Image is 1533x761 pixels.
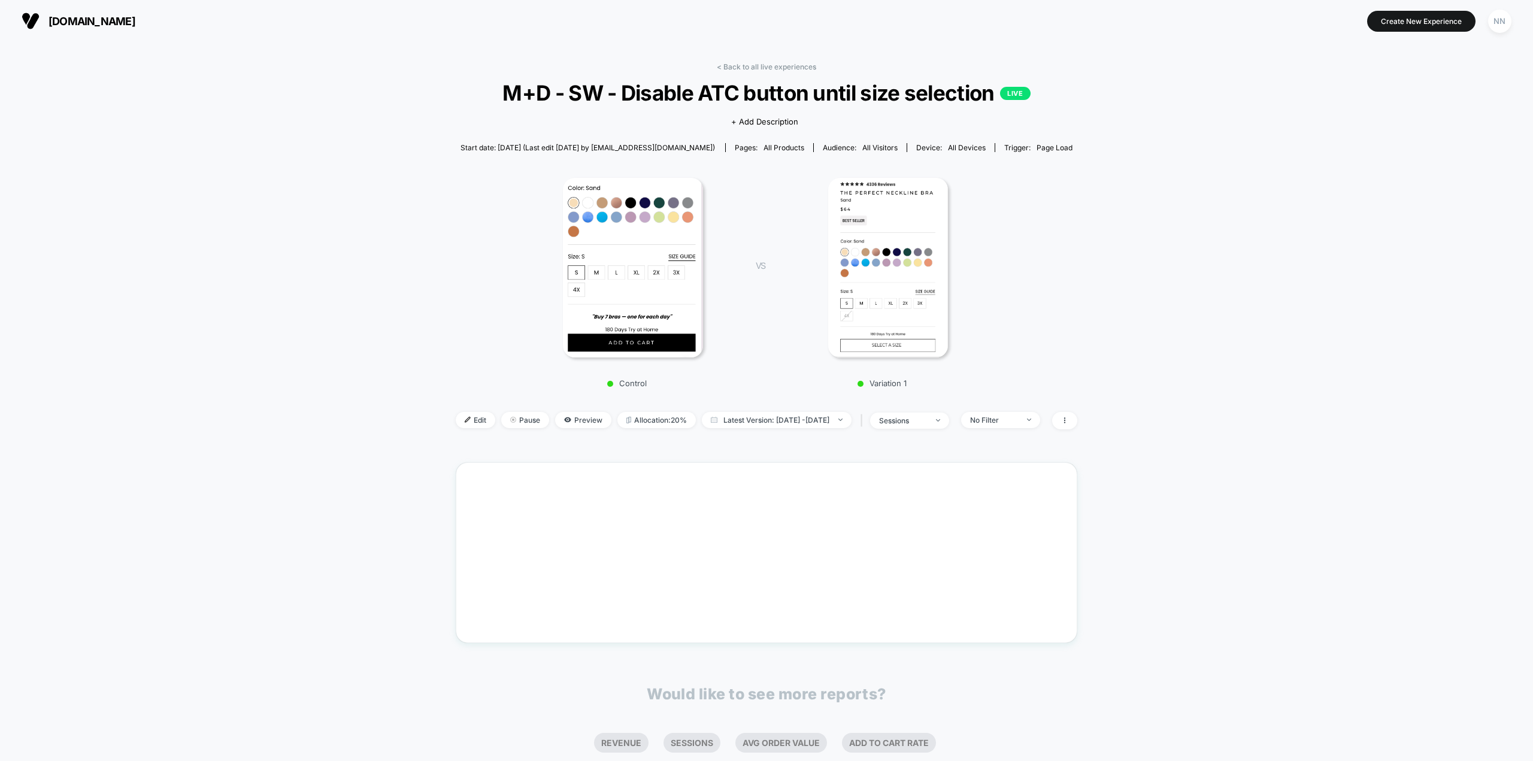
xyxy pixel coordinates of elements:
[501,412,549,428] span: Pause
[487,80,1046,105] span: M+D - SW - Disable ATC button until size selection
[731,116,798,128] span: + Add Description
[842,733,936,753] li: Add To Cart Rate
[1488,10,1511,33] div: NN
[858,412,870,429] span: |
[22,12,40,30] img: Visually logo
[1027,419,1031,421] img: end
[828,178,948,357] img: Variation 1 main
[555,412,611,428] span: Preview
[1000,87,1030,100] p: LIVE
[702,412,852,428] span: Latest Version: [DATE] - [DATE]
[18,11,139,31] button: [DOMAIN_NAME]
[563,178,704,357] img: Control main
[510,417,516,423] img: end
[879,416,927,425] div: sessions
[970,416,1018,425] div: No Filter
[711,417,717,423] img: calendar
[1004,143,1073,152] div: Trigger:
[907,143,995,152] span: Device:
[823,143,898,152] div: Audience:
[756,260,765,271] span: VS
[456,412,495,428] span: Edit
[936,419,940,422] img: end
[735,733,827,753] li: Avg Order Value
[764,143,804,152] span: all products
[465,417,471,423] img: edit
[1484,9,1515,34] button: NN
[664,733,720,753] li: Sessions
[49,15,135,28] span: [DOMAIN_NAME]
[522,378,732,388] p: Control
[948,143,986,152] span: all devices
[777,378,987,388] p: Variation 1
[647,685,886,703] p: Would like to see more reports?
[594,733,649,753] li: Revenue
[862,143,898,152] span: All Visitors
[617,412,696,428] span: Allocation: 20%
[460,143,715,152] span: Start date: [DATE] (Last edit [DATE] by [EMAIL_ADDRESS][DOMAIN_NAME])
[717,62,816,71] a: < Back to all live experiences
[1037,143,1073,152] span: Page Load
[735,143,804,152] div: Pages:
[1367,11,1476,32] button: Create New Experience
[626,417,631,423] img: rebalance
[838,419,843,421] img: end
